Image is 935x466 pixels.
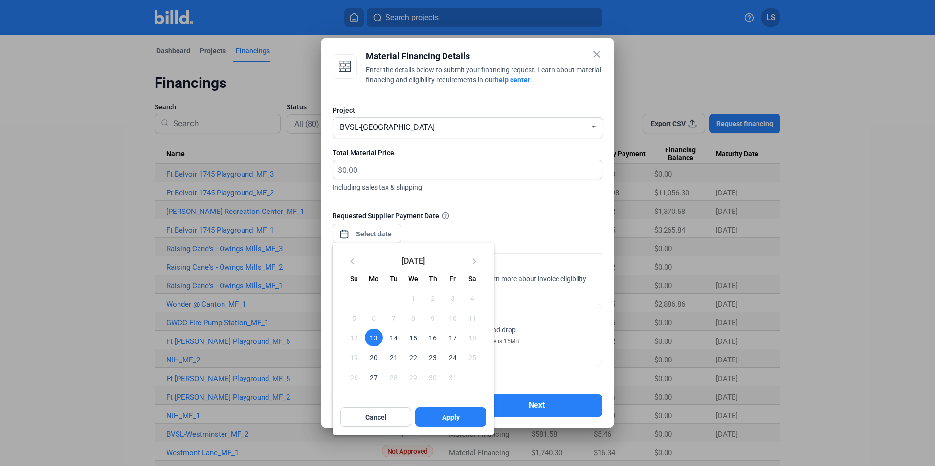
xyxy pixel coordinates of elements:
[344,347,364,367] button: October 19, 2025
[443,308,462,328] button: October 10, 2025
[424,289,442,307] span: 2
[385,309,402,327] span: 7
[344,288,403,308] td: OCT
[345,348,363,366] span: 19
[443,328,462,347] button: October 17, 2025
[415,407,486,427] button: Apply
[403,308,423,328] button: October 8, 2025
[408,275,418,283] span: We
[424,329,442,346] span: 16
[404,289,422,307] span: 1
[384,367,403,386] button: October 28, 2025
[345,368,363,385] span: 26
[444,309,461,327] span: 10
[449,275,456,283] span: Fr
[340,407,411,427] button: Cancel
[385,368,402,385] span: 28
[364,347,383,367] button: October 20, 2025
[344,328,364,347] button: October 12, 2025
[468,275,476,283] span: Sa
[346,255,358,267] mat-icon: keyboard_arrow_left
[444,368,461,385] span: 31
[365,412,387,422] span: Cancel
[463,308,482,328] button: October 11, 2025
[403,367,423,386] button: October 29, 2025
[384,347,403,367] button: October 21, 2025
[423,367,443,386] button: October 30, 2025
[464,309,481,327] span: 11
[424,348,442,366] span: 23
[404,368,422,385] span: 29
[443,367,462,386] button: October 31, 2025
[442,412,460,422] span: Apply
[365,368,382,385] span: 27
[365,348,382,366] span: 20
[385,348,402,366] span: 21
[464,289,481,307] span: 4
[404,348,422,366] span: 22
[463,288,482,308] button: October 4, 2025
[384,308,403,328] button: October 7, 2025
[404,309,422,327] span: 8
[344,308,364,328] button: October 5, 2025
[364,328,383,347] button: October 13, 2025
[464,329,481,346] span: 18
[384,328,403,347] button: October 14, 2025
[429,275,437,283] span: Th
[444,348,461,366] span: 24
[463,328,482,347] button: October 18, 2025
[424,368,442,385] span: 30
[345,309,363,327] span: 5
[390,275,398,283] span: Tu
[424,309,442,327] span: 9
[423,308,443,328] button: October 9, 2025
[364,367,383,386] button: October 27, 2025
[369,275,378,283] span: Mo
[423,328,443,347] button: October 16, 2025
[403,288,423,308] button: October 1, 2025
[444,289,461,307] span: 3
[423,347,443,367] button: October 23, 2025
[365,329,382,346] span: 13
[443,288,462,308] button: October 3, 2025
[362,256,465,264] span: [DATE]
[350,275,358,283] span: Su
[364,308,383,328] button: October 6, 2025
[444,329,461,346] span: 17
[423,288,443,308] button: October 2, 2025
[464,348,481,366] span: 25
[468,255,480,267] mat-icon: keyboard_arrow_right
[344,367,364,386] button: October 26, 2025
[385,329,402,346] span: 14
[443,347,462,367] button: October 24, 2025
[463,347,482,367] button: October 25, 2025
[365,309,382,327] span: 6
[345,329,363,346] span: 12
[403,328,423,347] button: October 15, 2025
[403,347,423,367] button: October 22, 2025
[404,329,422,346] span: 15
